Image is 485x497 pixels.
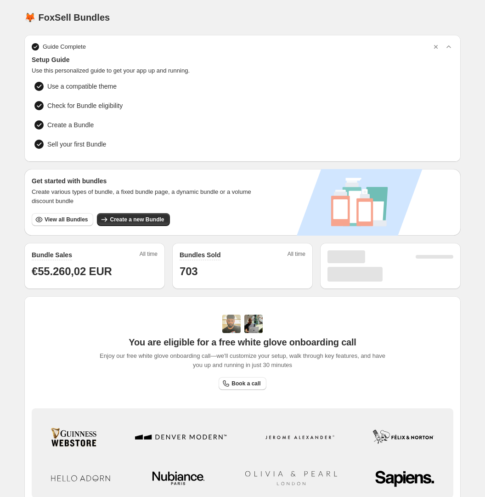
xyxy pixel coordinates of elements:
[47,82,117,91] span: Use a compatible theme
[32,176,260,186] h3: Get started with bundles
[140,250,158,260] span: All time
[97,213,169,226] button: Create a new Bundle
[244,315,263,333] img: Prakhar
[219,377,266,390] a: Book a call
[222,315,241,333] img: Adi
[32,264,158,279] h1: €55.260,02 EUR
[129,337,356,348] span: You are eligible for a free white glove onboarding call
[32,55,453,64] span: Setup Guide
[47,101,123,110] span: Check for Bundle eligibility
[110,216,164,223] span: Create a new Bundle
[47,120,94,130] span: Create a Bundle
[180,250,220,260] h2: Bundles Sold
[24,12,110,23] h1: 🦊 FoxSell Bundles
[288,250,305,260] span: All time
[32,187,260,206] span: Create various types of bundle, a fixed bundle page, a dynamic bundle or a volume discount bundle
[47,140,106,149] span: Sell your first Bundle
[43,42,86,51] span: Guide Complete
[180,264,305,279] h1: 703
[32,250,72,260] h2: Bundle Sales
[32,213,93,226] button: View all Bundles
[45,216,88,223] span: View all Bundles
[95,351,390,370] span: Enjoy our free white glove onboarding call—we'll customize your setup, walk through key features,...
[32,66,453,75] span: Use this personalized guide to get your app up and running.
[231,380,260,387] span: Book a call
